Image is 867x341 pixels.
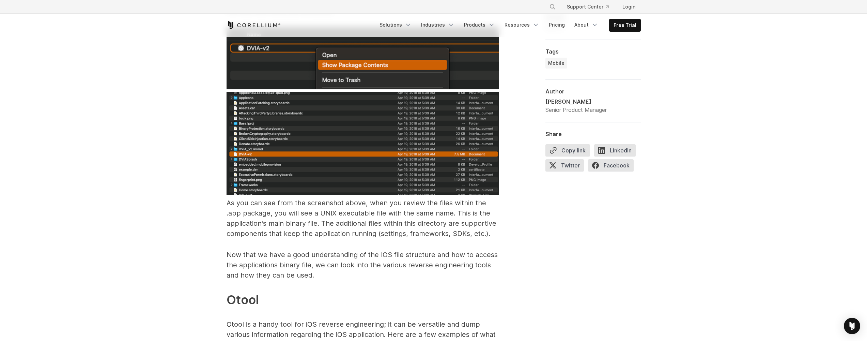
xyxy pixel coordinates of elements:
span: Mobile [548,60,564,66]
a: Support Center [561,1,614,13]
div: Navigation Menu [541,1,641,13]
div: Open Intercom Messenger [844,318,860,334]
a: Twitter [545,159,588,174]
div: Share [545,131,641,137]
a: Products [460,19,499,31]
div: Author [545,88,641,95]
a: LinkedIn [594,144,640,159]
a: Pricing [545,19,569,31]
button: Copy link [545,144,590,157]
a: Corellium Home [227,21,281,29]
img: DVIA-v2, Show package contents [227,26,499,89]
div: Navigation Menu [375,19,641,32]
div: Senior Product Manager [545,106,607,114]
a: Resources [500,19,543,31]
a: Mobile [545,58,567,69]
span: As you can see from the screenshot above, when you review the files within the .app package, you ... [227,199,496,238]
a: Solutions [375,19,416,31]
img: DVIA V-2 In the Applications folder [227,92,499,195]
button: Search [546,1,559,13]
a: Industries [417,19,459,31]
span: Facebook [588,159,634,172]
a: About [570,19,602,31]
a: Facebook [588,159,638,174]
div: Tags [545,48,641,55]
a: Free Trial [609,19,640,31]
div: [PERSON_NAME] [545,98,607,106]
span: Otool [227,292,259,307]
span: Twitter [545,159,584,172]
span: LinkedIn [594,144,636,157]
a: Login [617,1,641,13]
